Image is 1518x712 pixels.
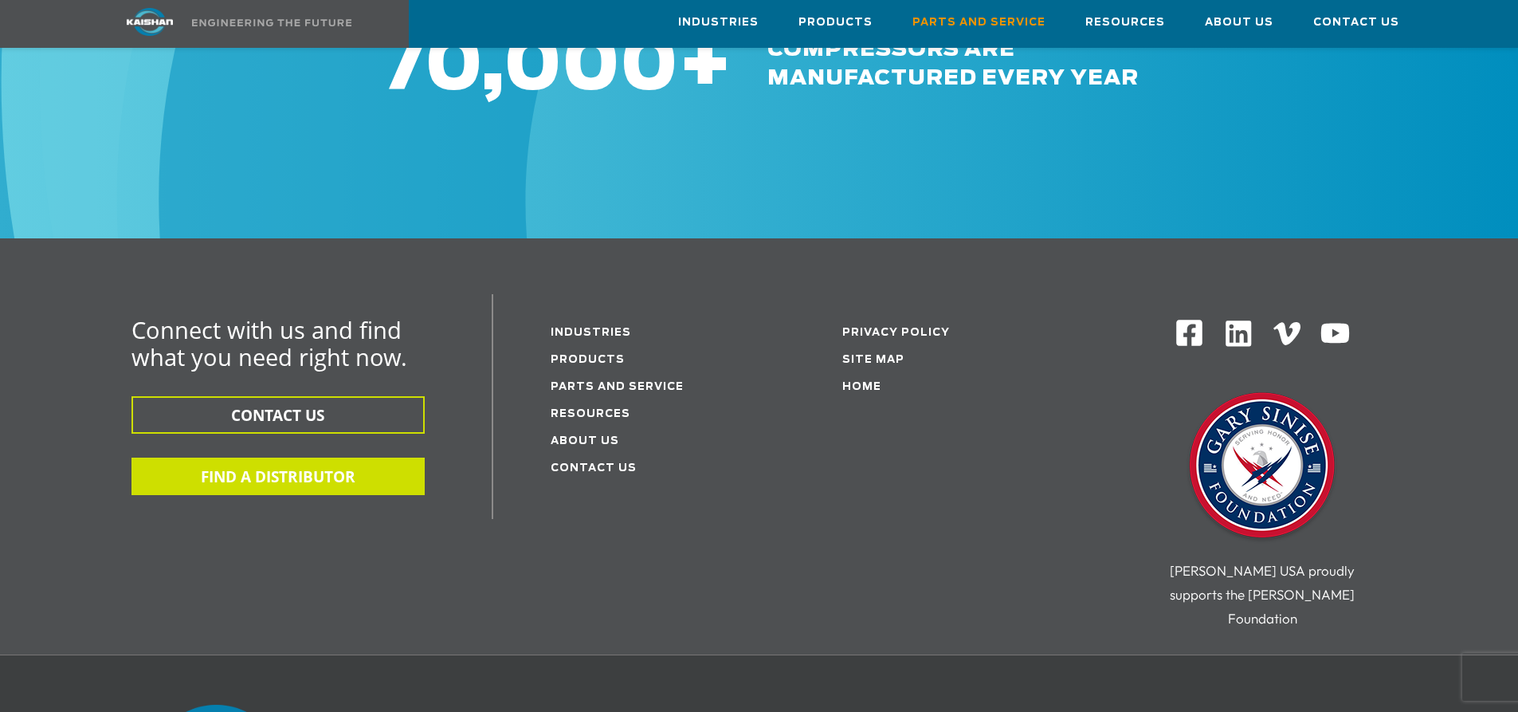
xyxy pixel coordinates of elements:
[1085,14,1165,32] span: Resources
[912,1,1045,44] a: Parts and Service
[1320,318,1351,349] img: Youtube
[192,19,351,26] img: Engineering the future
[678,30,732,104] span: +
[551,436,619,446] a: About Us
[798,1,873,44] a: Products
[551,355,625,365] a: Products
[90,8,210,36] img: kaishan logo
[131,314,407,372] span: Connect with us and find what you need right now.
[131,396,425,434] button: CONTACT US
[131,458,425,495] button: FIND A DISTRIBUTOR
[842,382,881,392] a: Home
[1085,1,1165,44] a: Resources
[551,382,684,392] a: Parts and service
[551,328,631,338] a: Industries
[678,14,759,32] span: Industries
[1175,318,1204,348] img: Facebook
[1313,1,1399,44] a: Contact Us
[379,30,678,104] span: 70,000
[1183,387,1342,547] img: Gary Sinise Foundation
[842,328,950,338] a: Privacy Policy
[912,14,1045,32] span: Parts and Service
[1223,318,1254,349] img: Linkedin
[1205,14,1273,32] span: About Us
[1313,14,1399,32] span: Contact Us
[678,1,759,44] a: Industries
[551,409,630,419] a: Resources
[798,14,873,32] span: Products
[551,463,637,474] a: Contact Us
[1205,1,1273,44] a: About Us
[1170,562,1355,627] span: [PERSON_NAME] USA proudly supports the [PERSON_NAME] Foundation
[842,355,904,365] a: Site Map
[1273,322,1300,345] img: Vimeo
